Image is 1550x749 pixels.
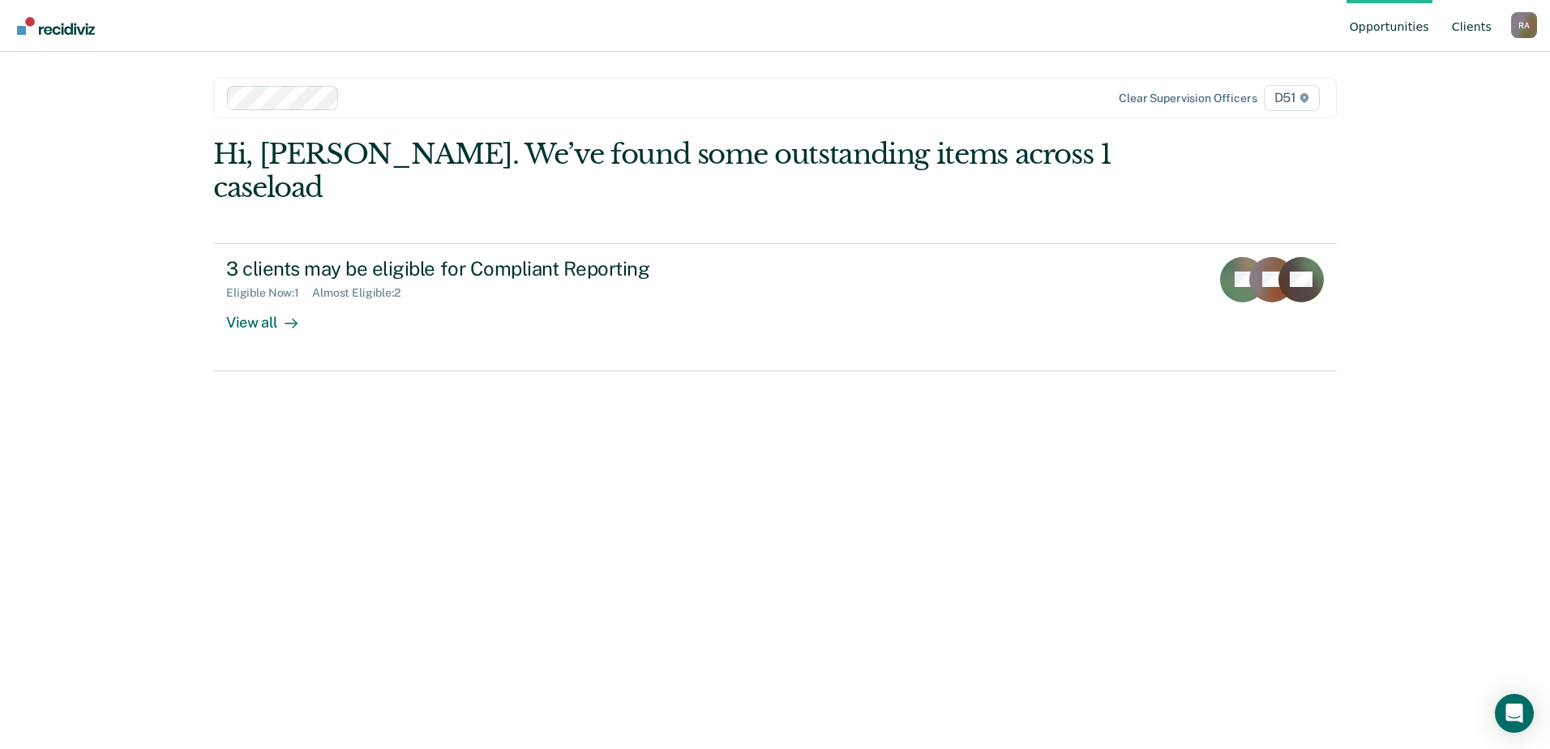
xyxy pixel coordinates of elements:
[312,286,413,300] div: Almost Eligible : 2
[213,138,1112,204] div: Hi, [PERSON_NAME]. We’ve found some outstanding items across 1 caseload
[226,300,317,332] div: View all
[1119,92,1257,105] div: Clear supervision officers
[226,286,312,300] div: Eligible Now : 1
[226,257,795,280] div: 3 clients may be eligible for Compliant Reporting
[213,243,1337,371] a: 3 clients may be eligible for Compliant ReportingEligible Now:1Almost Eligible:2View all
[1511,12,1537,38] div: R A
[1264,85,1320,111] span: D51
[17,17,95,35] img: Recidiviz
[1495,694,1534,733] div: Open Intercom Messenger
[1511,12,1537,38] button: Profile dropdown button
